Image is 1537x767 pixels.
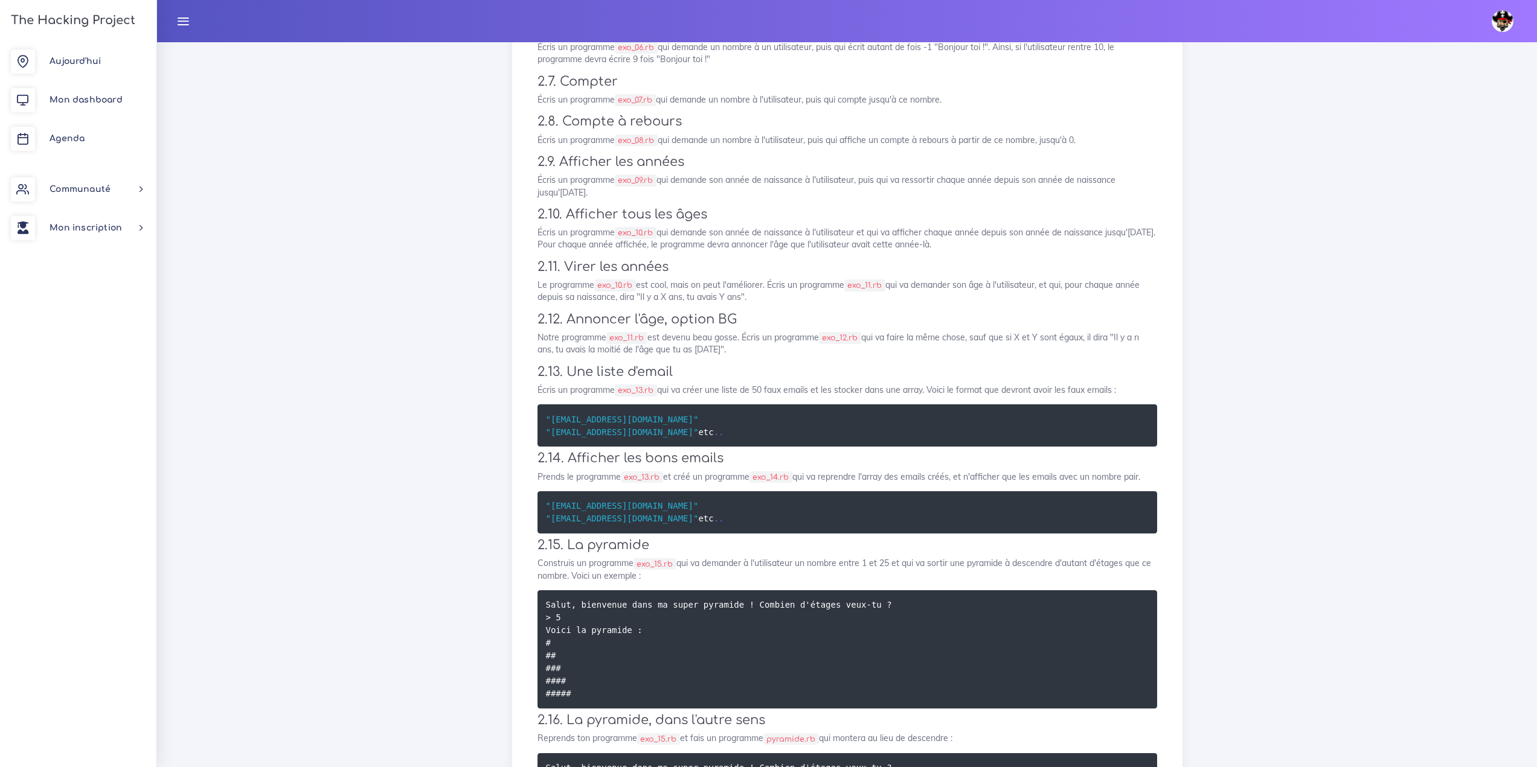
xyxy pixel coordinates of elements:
code: exo_11.rb [606,332,647,344]
code: exo_13.rb [621,471,663,483]
code: exo_08.rb [615,135,658,147]
p: Écris un programme qui demande son année de naissance à l'utilisateur, puis qui va ressortir chaq... [537,174,1157,199]
code: exo_09.rb [615,174,656,186]
code: exo_11.rb [844,279,885,291]
p: Construis un programme qui va demander à l'utilisateur un nombre entre 1 et 25 et qui va sortir u... [537,557,1157,582]
span: Aujourd'hui [50,57,101,66]
code: exo_12.rb [819,332,861,344]
p: Écris un programme qui demande un nombre à l'utilisateur, puis qui affiche un compte à rebours à ... [537,134,1157,146]
code: Salut, bienvenue dans ma super pyramide ! Combien d'étages veux-tu ? > 5 Voici la pyramide : # ##... [546,598,892,700]
span: Mon inscription [50,223,122,232]
h3: 2.12. Annoncer l'âge, option BG [537,312,1157,327]
span: Mon dashboard [50,95,123,104]
h3: 2.8. Compte à rebours [537,114,1157,129]
p: Écris un programme qui demande son année de naissance à l'utilisateur et qui va afficher chaque a... [537,226,1157,251]
p: Écris un programme qui demande un nombre à un utilisateur, puis qui écrit autant de fois -1 "Bonj... [537,41,1157,66]
code: etc [546,499,728,525]
h3: 2.7. Compter [537,74,1157,89]
span: . [719,427,724,436]
h3: 2.11. Virer les années [537,259,1157,275]
code: exo_10.rb [594,279,636,291]
span: "[EMAIL_ADDRESS][DOMAIN_NAME]" [546,501,699,511]
span: . [714,514,719,523]
code: exo_15.rb [634,558,676,570]
p: Le programme est cool, mais on peut l'améliorer. Écris un programme qui va demander son âge à l'u... [537,279,1157,304]
p: Écris un programme qui va créer une liste de 50 faux emails et les stocker dans une array. Voici ... [537,384,1157,396]
h3: 2.13. Une liste d'email [537,364,1157,380]
code: exo_14.rb [749,471,792,483]
h3: The Hacking Project [7,14,135,27]
p: Reprends ton programme et fais un programme qui montera au lieu de descendre : [537,732,1157,744]
img: avatar [1492,10,1513,32]
code: pyramide.rb [763,733,819,745]
h3: 2.16. La pyramide, dans l'autre sens [537,713,1157,728]
code: exo_06.rb [615,42,658,54]
span: "[EMAIL_ADDRESS][DOMAIN_NAME]" [546,514,699,523]
h3: 2.15. La pyramide [537,538,1157,553]
p: Notre programme est devenu beau gosse. Écris un programme qui va faire la même chose, sauf que si... [537,331,1157,356]
span: "[EMAIL_ADDRESS][DOMAIN_NAME]" [546,414,699,424]
code: exo_15.rb [637,733,680,745]
p: Écris un programme qui demande un nombre à l'utilisateur, puis qui compte jusqu'à ce nombre. [537,94,1157,106]
span: Communauté [50,185,111,194]
span: Agenda [50,134,85,143]
span: . [719,514,724,523]
code: etc [546,413,728,439]
code: exo_13.rb [615,384,657,396]
h3: 2.10. Afficher tous les âges [537,207,1157,222]
h3: 2.9. Afficher les années [537,154,1157,170]
span: "[EMAIL_ADDRESS][DOMAIN_NAME]" [546,427,699,436]
code: exo_10.rb [615,227,656,239]
h3: 2.14. Afficher les bons emails [537,451,1157,466]
code: exo_07.rb [615,94,656,106]
span: . [714,427,719,436]
p: Prends le programme et créé un programme qui va reprendre l'array des emails créés, et n'afficher... [537,471,1157,483]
